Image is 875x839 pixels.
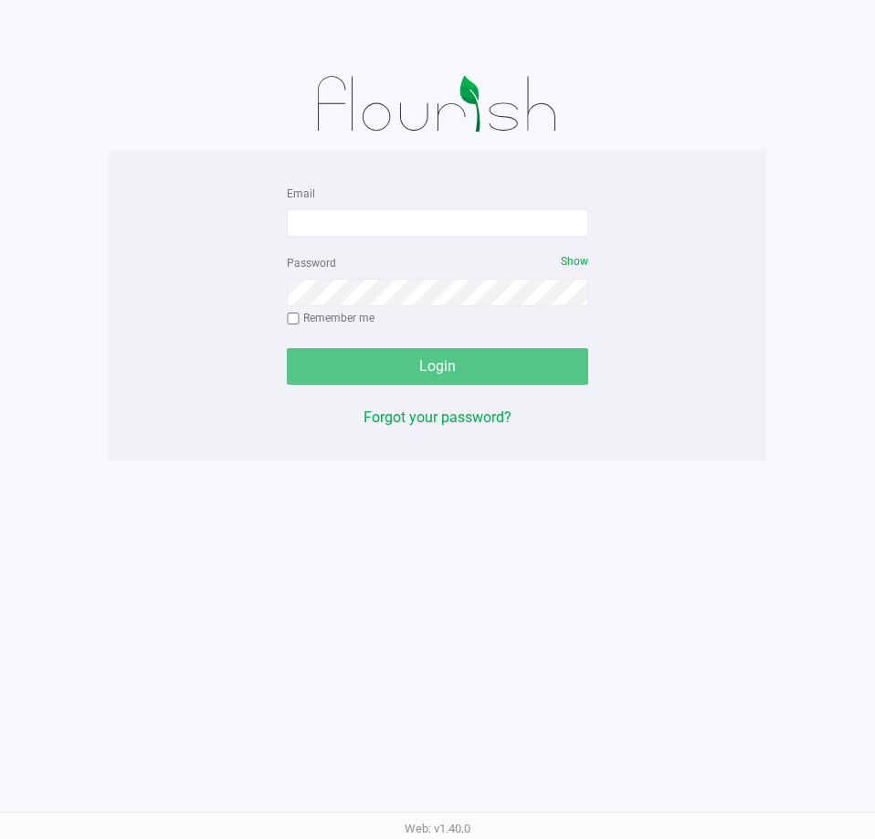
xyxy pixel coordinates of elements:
[405,822,470,835] span: Web: v1.40.0
[561,255,588,268] span: Show
[287,310,374,326] label: Remember me
[287,186,315,202] label: Email
[287,255,336,271] label: Password
[364,407,511,429] button: Forgot your password?
[287,313,300,325] input: Remember me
